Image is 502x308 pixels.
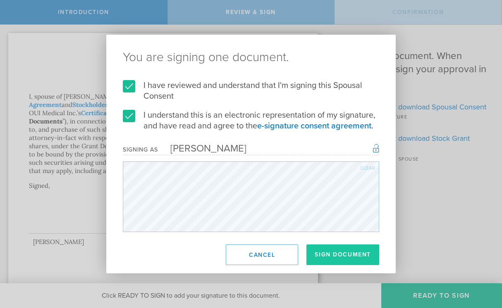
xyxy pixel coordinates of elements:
[306,244,379,265] button: Sign Document
[123,80,379,102] label: I have reviewed and understand that I'm signing this Spousal Consent
[226,244,298,265] button: Cancel
[123,146,158,153] div: Signing as
[123,110,379,131] label: I understand this is an electronic representation of my signature, and have read and agree to the .
[123,51,379,64] ng-pluralize: You are signing one document.
[257,121,371,131] a: e-signature consent agreement
[158,142,246,154] div: [PERSON_NAME]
